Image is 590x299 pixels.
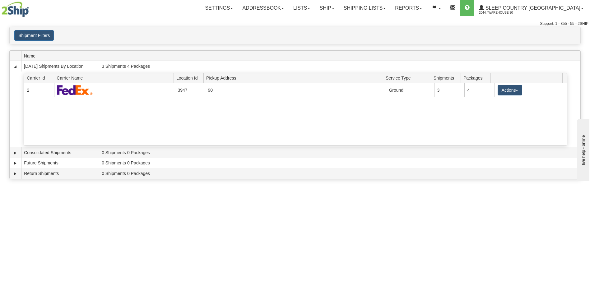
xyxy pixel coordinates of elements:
[289,0,315,16] a: Lists
[2,2,29,17] img: logo2044.jpg
[21,168,99,179] td: Return Shipments
[464,83,495,97] td: 4
[99,168,580,179] td: 0 Shipments 0 Packages
[21,158,99,168] td: Future Shipments
[2,21,588,26] div: Support: 1 - 855 - 55 - 2SHIP
[484,5,580,11] span: Sleep Country [GEOGRAPHIC_DATA]
[390,0,427,16] a: Reports
[99,61,580,71] td: 3 Shipments 4 Packages
[498,85,523,95] button: Actions
[576,118,589,181] iframe: chat widget
[99,147,580,158] td: 0 Shipments 0 Packages
[463,73,491,83] span: Packages
[206,73,383,83] span: Pickup Address
[238,0,289,16] a: Addressbook
[57,73,174,83] span: Carrier Name
[176,73,204,83] span: Location Id
[57,85,93,95] img: FedEx Express®
[200,0,238,16] a: Settings
[5,5,58,10] div: live help - online
[205,83,386,97] td: 90
[479,10,526,16] span: 2044 / Warehouse 90
[12,160,18,166] a: Expand
[12,171,18,177] a: Expand
[21,61,99,71] td: [DATE] Shipments By Location
[99,158,580,168] td: 0 Shipments 0 Packages
[474,0,588,16] a: Sleep Country [GEOGRAPHIC_DATA] 2044 / Warehouse 90
[12,150,18,156] a: Expand
[339,0,390,16] a: Shipping lists
[175,83,205,97] td: 3947
[24,83,54,97] td: 2
[21,147,99,158] td: Consolidated Shipments
[12,63,18,70] a: Collapse
[386,83,434,97] td: Ground
[24,51,99,61] span: Name
[315,0,339,16] a: Ship
[27,73,54,83] span: Carrier Id
[434,83,464,97] td: 3
[386,73,431,83] span: Service Type
[14,30,54,41] button: Shipment Filters
[434,73,461,83] span: Shipments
